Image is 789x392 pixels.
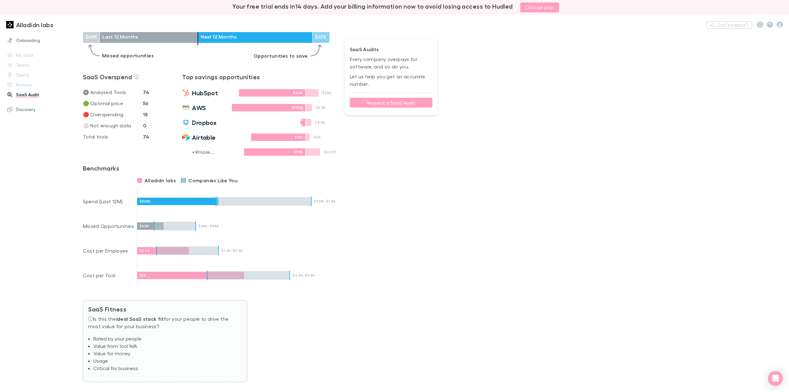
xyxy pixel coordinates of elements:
[322,91,332,95] p: $20K
[188,177,238,184] strong: Companies Like You
[300,119,305,126] div: $500.6
[6,21,14,28] img: Alladidn labs's Logo
[182,89,228,97] a: HubSpot
[182,104,228,111] a: AWS
[137,272,244,279] div: $7K
[93,350,242,357] li: Value for money
[102,54,154,58] p: Missed opportunities
[83,122,143,129] p: ⚪ Not enough data
[254,54,308,58] p: Opportunities to save
[137,247,189,254] div: $3.4K
[143,134,149,140] strong: 74
[182,119,228,126] a: Dropbox
[83,247,137,254] p: Cost per Employee
[88,43,100,58] img: Left arrow
[143,122,146,129] strong: 0
[192,134,216,141] span: Airtable
[182,119,190,126] img: Dropbox's Logo
[83,272,137,279] p: Cost per Tool
[314,200,341,203] p: $511K - $1.1M
[350,46,379,52] strong: SaaS Audits
[192,148,214,156] p: + 9 more...
[182,134,190,141] img: Airtable's Logo
[313,135,321,139] p: $6K
[83,89,143,96] p: 🔘 Analysed Tools
[137,222,164,230] div: $45K
[83,111,143,118] p: 🔴 Overspending
[143,111,148,118] strong: 18
[232,104,305,111] div: $203K
[182,134,228,141] a: Airtable
[88,315,242,330] p: Is this the for your people to drive the most value for your business?
[83,31,100,43] div: $45K
[192,119,216,126] span: Dropbox
[192,89,218,97] span: HubSpot
[706,21,752,29] button: Got Feedback?
[137,198,219,205] div: $528K
[93,357,242,365] li: Usage
[1,35,86,45] a: Onboarding
[520,2,559,12] a: Choose plan
[350,73,432,88] p: Let us help you get an accurate number.
[116,316,164,322] strong: ideal SaaS stack fit
[143,100,149,106] strong: 56
[198,224,225,228] p: $28K - $99K
[93,342,242,350] li: Value from tool N/A
[93,365,242,372] li: Critical for business
[83,198,137,205] p: Spend (Last 12M)
[182,73,324,80] a: Top savings opportunities
[310,43,322,58] img: Right arrow
[292,274,319,277] p: $4.5K - $9.9K
[2,17,57,32] a: Alladidn labs
[143,89,149,95] strong: 74
[16,21,53,28] h3: Alladidn labs
[83,164,247,172] a: Benchmarks
[313,31,329,43] div: $67K
[768,371,783,386] div: Open Intercom Messenger
[221,249,248,253] p: $1.3K - $5.2K
[145,177,176,184] strong: Alladidn labs
[192,104,206,111] span: AWS
[83,73,165,80] h3: SaaS Overspend
[244,148,305,156] div: $111K
[88,305,242,313] h3: SaaS Fitness
[198,31,313,43] div: Next 12 Months
[1,90,86,100] a: SaaS Audit
[315,121,325,124] p: $8.6K
[93,335,242,342] li: Rated by your people
[100,31,198,43] div: Last 12 Months
[83,133,143,140] p: Total tools
[350,56,432,70] p: Every company overpays for software, and so do you.
[239,89,306,97] div: $131K
[83,100,143,107] p: 🟢 Optimal price
[251,134,305,141] div: $15K
[182,89,190,97] img: HubSpot's Logo
[316,106,326,109] p: $9.5K
[324,150,336,154] p: $22.5K
[83,222,137,230] p: Missed Opportunities
[182,104,190,111] img: Amazon Web Services's Logo
[232,2,513,12] h3: Your free trial ends in 14 days . Add your billing information now to avoid losing access to Hudled
[1,105,86,114] a: Discovery
[350,98,432,108] button: Request a SaaS Audit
